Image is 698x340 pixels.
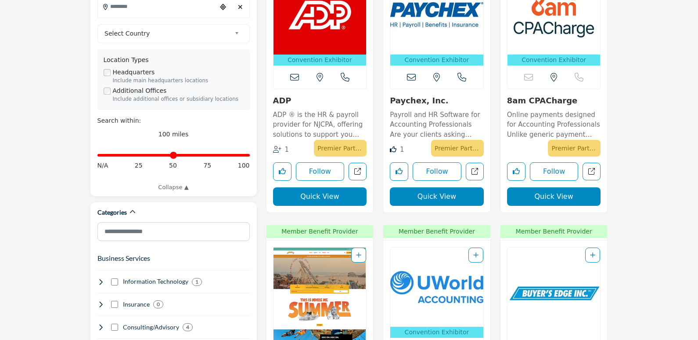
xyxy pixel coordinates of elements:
a: Open paychex in new tab [466,163,484,181]
a: Collapse ▲ [97,183,250,192]
span: 1 [400,146,404,154]
span: 25 [135,161,143,170]
a: Add To List [356,252,361,259]
span: Member Benefit Provider [503,227,605,236]
a: Open cpacharge in new tab [583,163,601,181]
button: Like listing [507,162,525,181]
p: Premier Partner [551,142,597,154]
p: Convention Exhibitor [509,55,599,65]
a: Online payments designed for Accounting Professionals Unlike generic payment solutions, 8am CPACh... [507,108,601,140]
button: Business Services [97,253,150,263]
button: Follow [296,162,345,181]
span: Member Benefit Provider [386,227,488,236]
a: Open Listing in new tab [390,248,483,338]
input: Search Category [97,222,250,241]
div: 4 Results For Consulting/Advisory [183,323,193,331]
button: Follow [413,162,461,181]
input: Select Insurance checkbox [111,301,118,308]
h3: ADP [273,96,367,106]
span: Member Benefit Provider [269,227,371,236]
p: Convention Exhibitor [275,55,365,65]
button: Like listing [390,162,408,181]
div: Include main headquarters locations [113,77,244,85]
button: Quick View [273,187,367,206]
input: Select Consulting/Advisory checkbox [111,324,118,331]
span: 1 [284,146,289,154]
img: Morey's Piers [273,248,367,340]
span: 50 [169,161,177,170]
span: N/A [97,161,108,170]
h2: Categories [97,208,127,217]
a: Open adp in new tab [349,163,367,181]
div: 0 Results For Insurance [153,300,163,308]
div: Search within: [97,116,250,125]
p: Premier Partner [435,142,480,154]
h4: Information Technology: Software, cloud services, data management, analytics, automation [123,277,188,286]
p: Online payments designed for Accounting Professionals Unlike generic payment solutions, 8am CPACh... [507,110,601,140]
button: Quick View [507,187,601,206]
span: 100 miles [158,131,189,138]
div: Followers [273,145,289,155]
p: Convention Exhibitor [392,328,482,337]
p: Payroll and HR Software for Accounting Professionals Are your clients asking more questions about... [390,110,484,140]
b: 4 [186,324,189,330]
label: Additional Offices [113,86,167,95]
a: ADP [273,96,291,105]
div: Include additional offices or subsidiary locations [113,95,244,103]
h4: Insurance: Professional liability, healthcare, life insurance, risk management [123,300,150,309]
button: Like listing [273,162,291,181]
span: 100 [238,161,250,170]
h4: Consulting/Advisory: Business consulting, mergers & acquisitions, growth strategies [123,323,179,332]
a: Add To List [473,252,479,259]
p: Convention Exhibitor [392,55,482,65]
p: Premier Partner [317,142,363,154]
a: Paychex, Inc. [390,96,448,105]
span: Select Country [104,28,231,39]
b: 1 [195,279,198,285]
img: UWorld CPA Review [390,248,483,327]
input: Select Information Technology checkbox [111,278,118,285]
div: 1 Results For Information Technology [192,278,202,286]
h3: Paychex, Inc. [390,96,484,106]
label: Headquarters [113,68,155,77]
a: Open Listing in new tab [507,248,601,340]
a: Open Listing in new tab [273,248,367,340]
span: 75 [203,161,211,170]
a: ADP ® is the HR & payroll provider for NJCPA, offering solutions to support you and your clients ... [273,108,367,140]
img: Buyer's Edge Inc. [507,248,601,340]
p: ADP ® is the HR & payroll provider for NJCPA, offering solutions to support you and your clients ... [273,110,367,140]
a: Payroll and HR Software for Accounting Professionals Are your clients asking more questions about... [390,108,484,140]
a: 8am CPACharge [507,96,578,105]
i: Like [390,146,396,153]
a: Add To List [590,252,595,259]
b: 0 [157,301,160,307]
button: Follow [530,162,579,181]
div: Location Types [104,55,244,65]
h3: 8am CPACharge [507,96,601,106]
button: Quick View [390,187,484,206]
